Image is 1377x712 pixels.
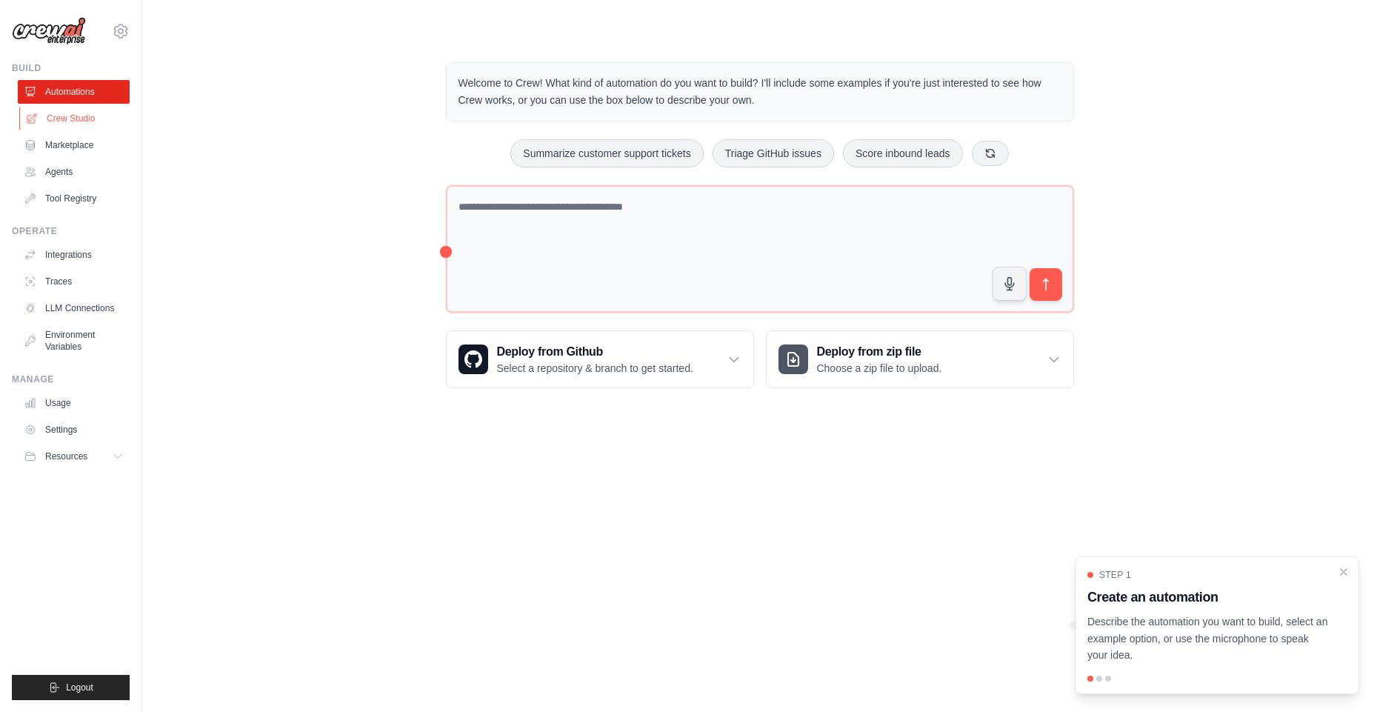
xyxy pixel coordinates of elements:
[497,343,693,361] h3: Deploy from Github
[18,133,130,157] a: Marketplace
[18,323,130,359] a: Environment Variables
[18,445,130,468] button: Resources
[459,75,1061,109] p: Welcome to Crew! What kind of automation do you want to build? I'll include some examples if you'...
[12,17,86,45] img: Logo
[18,391,130,415] a: Usage
[18,296,130,320] a: LLM Connections
[19,107,131,130] a: Crew Studio
[713,139,834,167] button: Triage GitHub issues
[12,62,130,74] div: Build
[12,675,130,700] button: Logout
[18,80,130,104] a: Automations
[45,450,87,462] span: Resources
[510,139,703,167] button: Summarize customer support tickets
[18,418,130,442] a: Settings
[1338,566,1350,578] button: Close walkthrough
[843,139,963,167] button: Score inbound leads
[66,682,93,693] span: Logout
[1303,641,1377,712] iframe: Chat Widget
[18,187,130,210] a: Tool Registry
[1099,569,1131,581] span: Step 1
[817,343,942,361] h3: Deploy from zip file
[12,373,130,385] div: Manage
[1087,587,1329,608] h3: Create an automation
[18,243,130,267] a: Integrations
[12,225,130,237] div: Operate
[18,270,130,293] a: Traces
[18,160,130,184] a: Agents
[817,361,942,376] p: Choose a zip file to upload.
[497,361,693,376] p: Select a repository & branch to get started.
[1087,613,1329,664] p: Describe the automation you want to build, select an example option, or use the microphone to spe...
